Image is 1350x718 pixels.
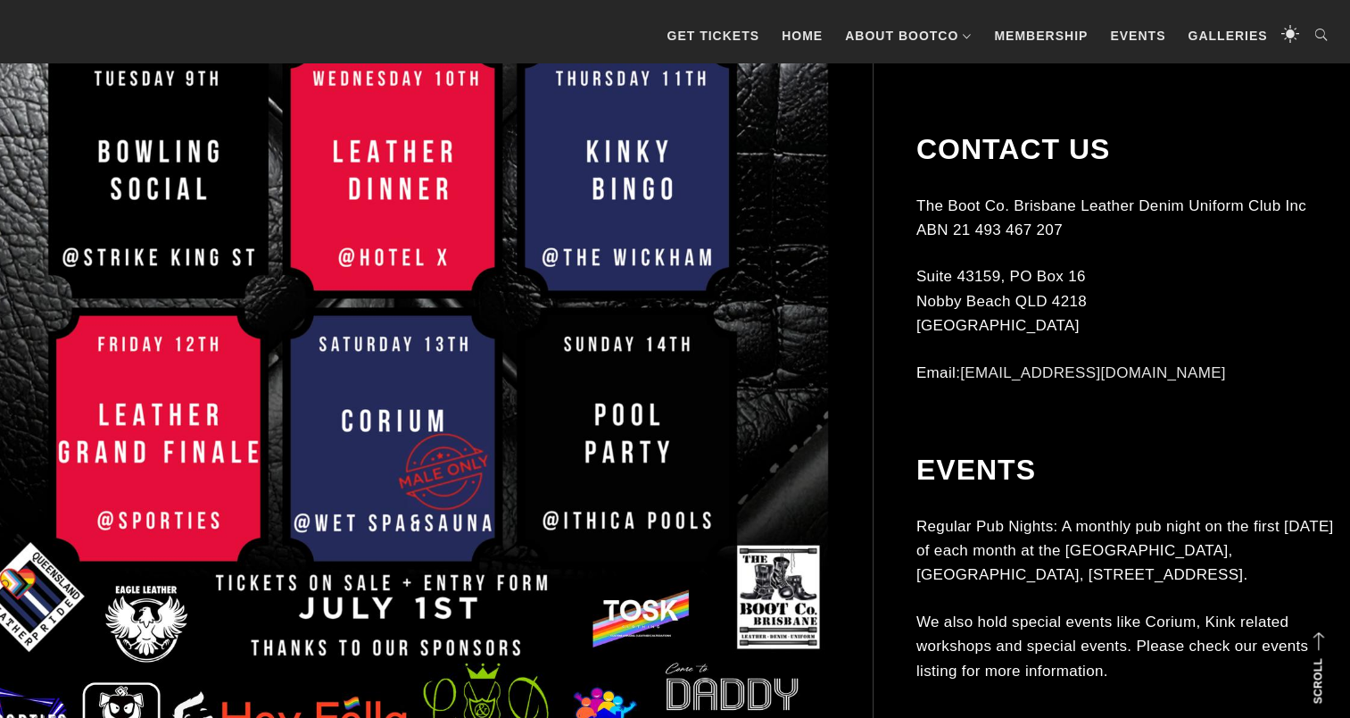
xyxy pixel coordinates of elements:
[916,265,1336,338] p: Suite 43159, PO Box 16 Nobby Beach QLD 4218 [GEOGRAPHIC_DATA]
[1101,9,1174,63] a: Events
[960,364,1226,381] a: [EMAIL_ADDRESS][DOMAIN_NAME]
[1312,658,1324,704] strong: Scroll
[916,610,1336,683] p: We also hold special events like Corium, Kink related workshops and special events. Please check ...
[773,9,832,63] a: Home
[916,454,1336,488] h2: Events
[916,361,1336,385] p: Email:
[836,9,981,63] a: About BootCo
[985,9,1097,63] a: Membership
[916,514,1336,588] p: Regular Pub Nights: A monthly pub night on the first [DATE] of each month at the [GEOGRAPHIC_DATA...
[1179,9,1276,63] a: Galleries
[916,194,1336,242] p: The Boot Co. Brisbane Leather Denim Uniform Club Inc ABN 21 493 467 207
[916,133,1336,167] h2: Contact Us
[658,9,768,63] a: GET TICKETS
